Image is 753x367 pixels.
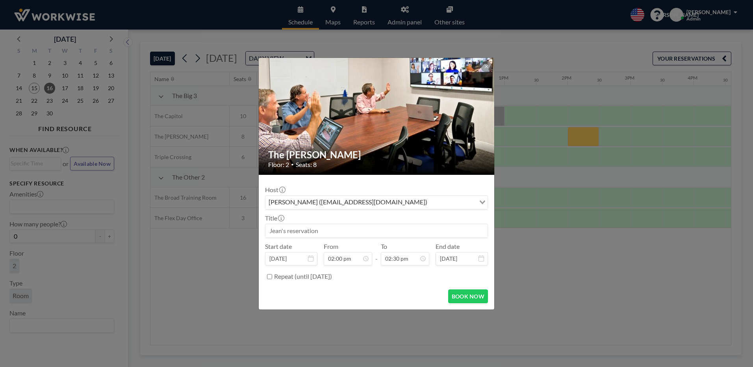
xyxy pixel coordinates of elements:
[265,224,488,237] input: Jean's reservation
[430,197,475,208] input: Search for option
[436,243,460,250] label: End date
[268,149,486,161] h2: The [PERSON_NAME]
[265,196,488,209] div: Search for option
[265,243,292,250] label: Start date
[267,197,429,208] span: [PERSON_NAME] ([EMAIL_ADDRESS][DOMAIN_NAME])
[324,243,338,250] label: From
[296,161,317,169] span: Seats: 8
[265,214,284,222] label: Title
[381,243,387,250] label: To
[448,289,488,303] button: BOOK NOW
[274,272,332,280] label: Repeat (until [DATE])
[259,28,495,205] img: 537.jpg
[291,161,294,167] span: •
[265,186,285,194] label: Host
[375,245,378,263] span: -
[268,161,289,169] span: Floor: 2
